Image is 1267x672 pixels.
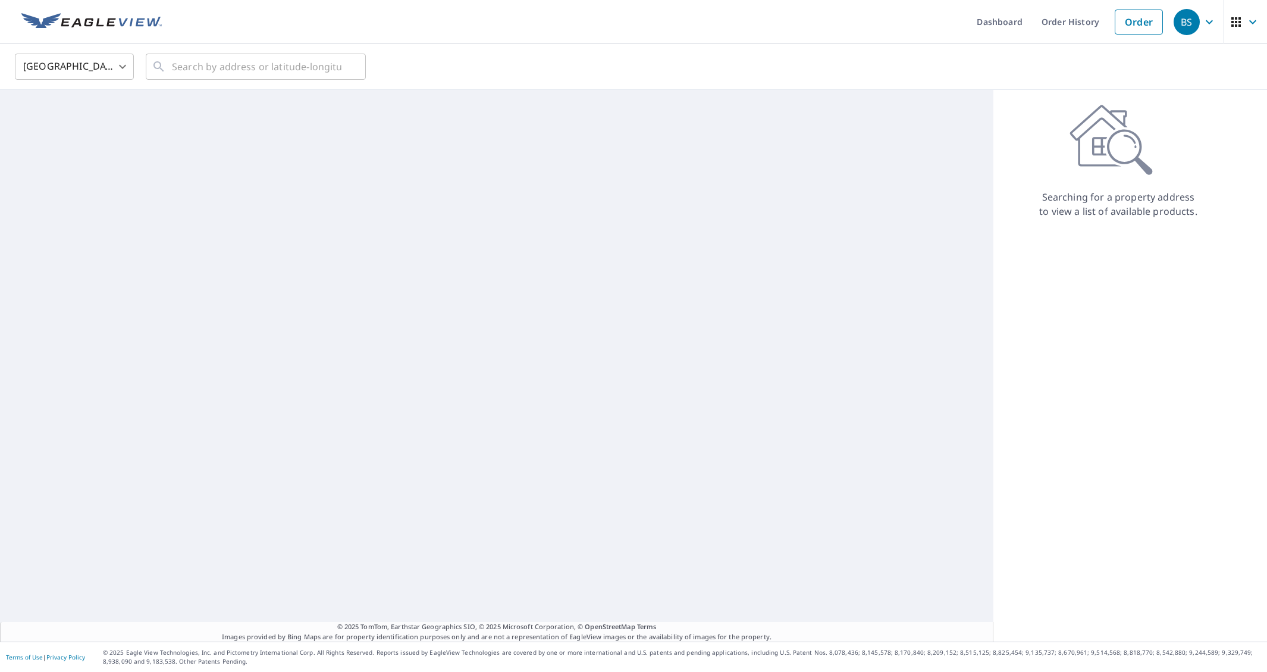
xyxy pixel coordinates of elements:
span: © 2025 TomTom, Earthstar Geographics SIO, © 2025 Microsoft Corporation, © [337,622,657,632]
a: Privacy Policy [46,653,85,661]
p: | [6,654,85,661]
a: Terms [637,622,657,631]
img: EV Logo [21,13,162,31]
input: Search by address or latitude-longitude [172,50,341,83]
p: Searching for a property address to view a list of available products. [1039,190,1198,218]
a: Order [1115,10,1163,35]
p: © 2025 Eagle View Technologies, Inc. and Pictometry International Corp. All Rights Reserved. Repo... [103,648,1261,666]
a: Terms of Use [6,653,43,661]
a: OpenStreetMap [585,622,635,631]
div: [GEOGRAPHIC_DATA] [15,50,134,83]
div: BS [1174,9,1200,35]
